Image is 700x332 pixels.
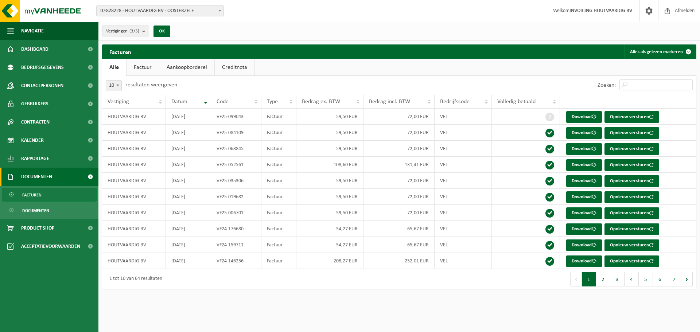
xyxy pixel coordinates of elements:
[22,204,49,218] span: Documenten
[435,125,492,141] td: VEL
[106,273,162,286] div: 1 tot 10 van 64 resultaten
[261,253,296,269] td: Factuur
[625,272,639,286] button: 4
[102,44,139,59] h2: Facturen
[566,143,602,155] a: Download
[171,99,187,105] span: Datum
[566,159,602,171] a: Download
[435,157,492,173] td: VEL
[569,8,632,13] strong: INVOICING HOUTVAARDIG BV
[211,157,261,173] td: VF25-052561
[435,253,492,269] td: VEL
[604,223,659,235] button: Opnieuw versturen
[102,109,166,125] td: HOUTVAARDIG BV
[363,173,435,189] td: 72,00 EUR
[261,237,296,253] td: Factuur
[102,125,166,141] td: HOUTVAARDIG BV
[106,26,139,37] span: Vestigingen
[166,109,211,125] td: [DATE]
[566,223,602,235] a: Download
[2,203,97,217] a: Documenten
[369,99,410,105] span: Bedrag incl. BTW
[363,237,435,253] td: 65,67 EUR
[604,175,659,187] button: Opnieuw versturen
[435,237,492,253] td: VEL
[166,189,211,205] td: [DATE]
[166,141,211,157] td: [DATE]
[604,191,659,203] button: Opnieuw versturen
[21,149,49,168] span: Rapportage
[566,111,602,123] a: Download
[166,125,211,141] td: [DATE]
[102,253,166,269] td: HOUTVAARDIG BV
[102,221,166,237] td: HOUTVAARDIG BV
[166,157,211,173] td: [DATE]
[570,272,582,286] button: Previous
[604,111,659,123] button: Opnieuw versturen
[21,237,80,255] span: Acceptatievoorwaarden
[261,189,296,205] td: Factuur
[102,205,166,221] td: HOUTVAARDIG BV
[598,82,616,88] label: Zoeken:
[21,58,64,77] span: Bedrijfsgegevens
[667,272,681,286] button: 7
[261,205,296,221] td: Factuur
[211,109,261,125] td: VF25-099043
[102,59,126,76] a: Alle
[211,205,261,221] td: VF25-006701
[261,125,296,141] td: Factuur
[129,29,139,34] count: (3/3)
[604,207,659,219] button: Opnieuw versturen
[261,157,296,173] td: Factuur
[125,82,177,88] label: resultaten weergeven
[2,188,97,202] a: Facturen
[261,109,296,125] td: Factuur
[610,272,625,286] button: 3
[21,219,54,237] span: Product Shop
[21,113,50,131] span: Contracten
[566,175,602,187] a: Download
[566,239,602,251] a: Download
[102,141,166,157] td: HOUTVAARDIG BV
[582,272,596,286] button: 1
[363,141,435,157] td: 72,00 EUR
[261,141,296,157] td: Factuur
[363,205,435,221] td: 72,00 EUR
[108,99,129,105] span: Vestiging
[211,141,261,157] td: VF25-068845
[166,173,211,189] td: [DATE]
[261,221,296,237] td: Factuur
[21,77,63,95] span: Contactpersonen
[102,173,166,189] td: HOUTVAARDIG BV
[166,237,211,253] td: [DATE]
[566,207,602,219] a: Download
[102,157,166,173] td: HOUTVAARDIG BV
[604,127,659,139] button: Opnieuw versturen
[302,99,340,105] span: Bedrag ex. BTW
[681,272,693,286] button: Next
[102,26,149,36] button: Vestigingen(3/3)
[596,272,610,286] button: 2
[435,109,492,125] td: VEL
[435,173,492,189] td: VEL
[296,205,364,221] td: 59,50 EUR
[296,237,364,253] td: 54,27 EUR
[102,237,166,253] td: HOUTVAARDIG BV
[159,59,214,76] a: Aankoopborderel
[653,272,667,286] button: 6
[566,191,602,203] a: Download
[21,95,48,113] span: Gebruikers
[102,189,166,205] td: HOUTVAARDIG BV
[440,99,470,105] span: Bedrijfscode
[296,157,364,173] td: 108,60 EUR
[604,143,659,155] button: Opnieuw versturen
[296,189,364,205] td: 59,50 EUR
[296,173,364,189] td: 59,50 EUR
[566,127,602,139] a: Download
[211,125,261,141] td: VF25-084109
[296,141,364,157] td: 59,50 EUR
[211,253,261,269] td: VF24-146256
[21,131,44,149] span: Kalender
[261,173,296,189] td: Factuur
[21,40,48,58] span: Dashboard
